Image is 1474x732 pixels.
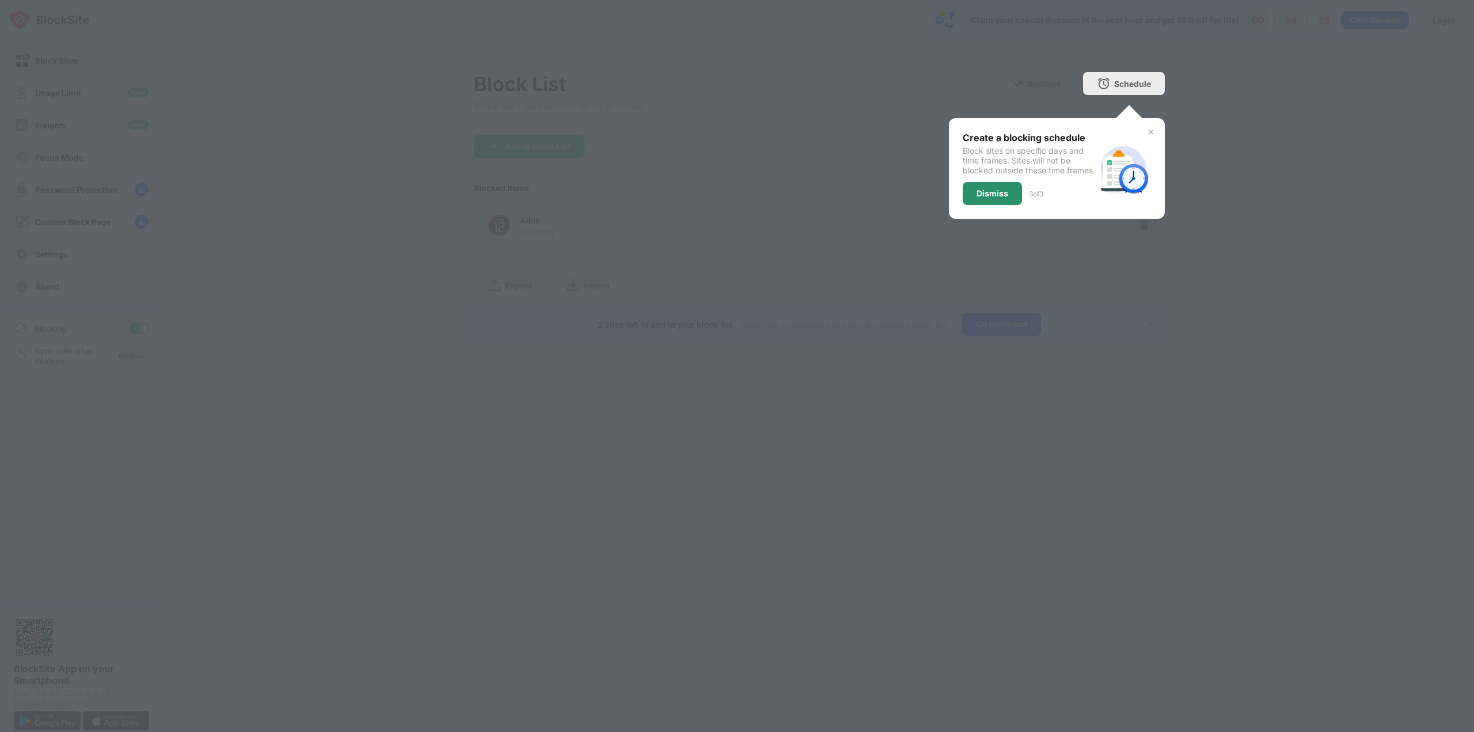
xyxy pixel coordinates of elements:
div: Schedule [1114,79,1151,89]
div: 3 of 3 [1029,189,1043,198]
div: Dismiss [977,189,1008,198]
img: schedule.svg [1096,141,1151,196]
img: x-button.svg [1146,127,1156,136]
div: Block sites on specific days and time frames. Sites will not be blocked outside these time frames. [963,146,1096,175]
div: Create a blocking schedule [963,132,1096,143]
